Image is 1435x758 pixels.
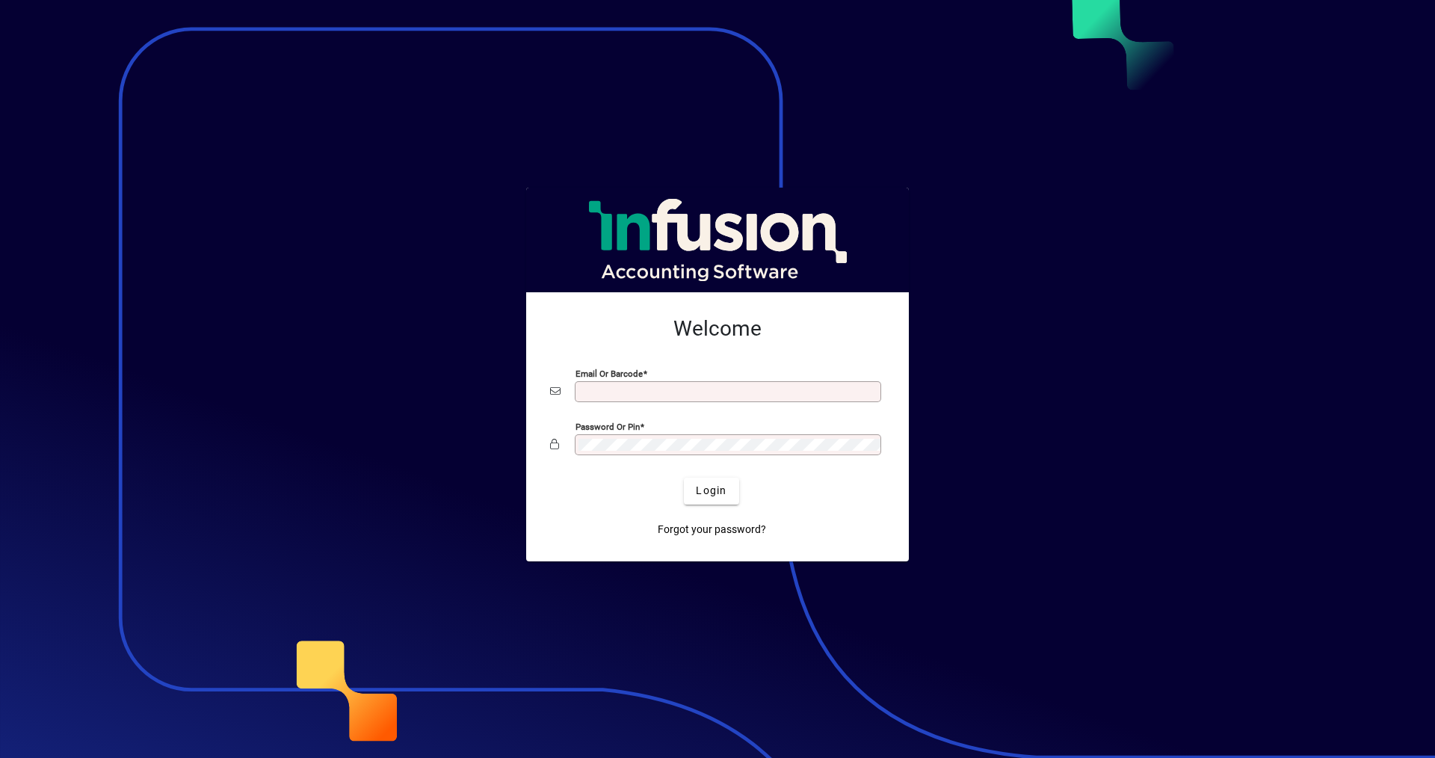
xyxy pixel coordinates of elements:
button: Login [684,478,738,505]
span: Forgot your password? [658,522,766,537]
h2: Welcome [550,316,885,342]
mat-label: Password or Pin [575,421,640,431]
a: Forgot your password? [652,517,772,543]
span: Login [696,483,726,499]
mat-label: Email or Barcode [575,368,643,378]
